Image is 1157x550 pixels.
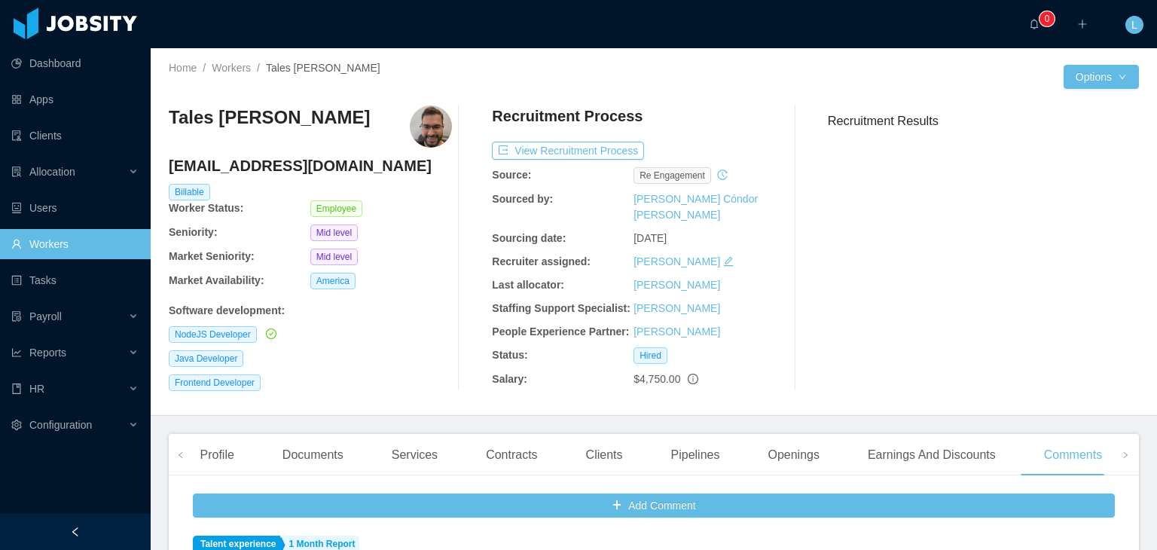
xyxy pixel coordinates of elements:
a: Workers [212,62,251,74]
b: Worker Status: [169,202,243,214]
sup: 0 [1039,11,1055,26]
i: icon: plus [1077,19,1088,29]
span: HR [29,383,44,395]
span: L [1131,16,1137,34]
span: [DATE] [633,232,667,244]
i: icon: setting [11,420,22,430]
i: icon: right [1122,451,1129,459]
span: Payroll [29,310,62,322]
a: [PERSON_NAME] [633,255,720,267]
b: Software development : [169,304,285,316]
h3: Recruitment Results [828,112,1139,130]
div: Comments [1032,434,1114,476]
a: icon: auditClients [11,121,139,151]
span: Mid level [310,249,358,265]
a: Home [169,62,197,74]
b: Sourced by: [492,193,553,205]
a: [PERSON_NAME] Cóndor [PERSON_NAME] [633,193,758,221]
span: Billable [169,184,210,200]
b: Market Seniority: [169,250,255,262]
h4: Recruitment Process [492,105,643,127]
button: icon: plusAdd Comment [193,493,1115,518]
i: icon: bell [1029,19,1039,29]
div: Earnings And Discounts [856,434,1008,476]
i: icon: book [11,383,22,394]
i: icon: line-chart [11,347,22,358]
div: Services [380,434,450,476]
div: Documents [270,434,356,476]
span: Reports [29,347,66,359]
span: Tales [PERSON_NAME] [266,62,380,74]
a: [PERSON_NAME] [633,279,720,291]
span: / [257,62,260,74]
span: re engagement [633,167,711,184]
a: [PERSON_NAME] [633,302,720,314]
i: icon: file-protect [11,311,22,322]
a: icon: profileTasks [11,265,139,295]
i: icon: left [177,451,185,459]
i: icon: edit [723,256,734,267]
span: / [203,62,206,74]
div: Profile [188,434,246,476]
span: Frontend Developer [169,374,261,391]
b: Market Availability: [169,274,264,286]
img: 33b61b50-1278-11eb-a852-8b7babd70e4f_6837204461a14-400w.png [410,105,452,148]
span: Java Developer [169,350,243,367]
span: Hired [633,347,667,364]
div: Contracts [474,434,549,476]
span: Allocation [29,166,75,178]
b: Seniority: [169,226,218,238]
a: icon: robotUsers [11,193,139,223]
h4: [EMAIL_ADDRESS][DOMAIN_NAME] [169,155,452,176]
a: icon: userWorkers [11,229,139,259]
span: America [310,273,356,289]
div: Clients [574,434,635,476]
a: icon: exportView Recruitment Process [492,145,644,157]
b: Last allocator: [492,279,564,291]
a: icon: pie-chartDashboard [11,48,139,78]
a: [PERSON_NAME] [633,325,720,338]
span: Configuration [29,419,92,431]
b: People Experience Partner: [492,325,629,338]
b: Sourcing date: [492,232,566,244]
span: Mid level [310,225,358,241]
span: Employee [310,200,362,217]
span: NodeJS Developer [169,326,257,343]
span: info-circle [688,374,698,384]
i: icon: history [717,170,728,180]
b: Salary: [492,373,527,385]
i: icon: check-circle [266,328,276,339]
span: $4,750.00 [633,373,680,385]
b: Recruiter assigned: [492,255,591,267]
div: Openings [756,434,832,476]
i: icon: solution [11,167,22,177]
h3: Tales [PERSON_NAME] [169,105,371,130]
b: Status: [492,349,527,361]
button: Optionsicon: down [1064,65,1139,89]
button: icon: exportView Recruitment Process [492,142,644,160]
b: Staffing Support Specialist: [492,302,630,314]
b: Source: [492,169,531,181]
div: Pipelines [659,434,732,476]
a: icon: check-circle [263,328,276,340]
a: icon: appstoreApps [11,84,139,115]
